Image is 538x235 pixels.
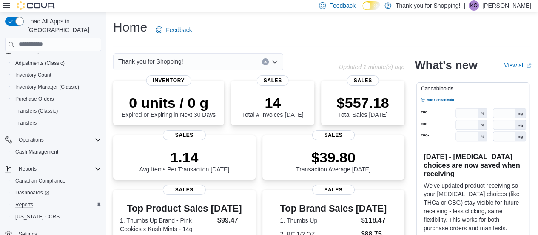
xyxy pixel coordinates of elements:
[312,185,355,195] span: Sales
[15,189,49,196] span: Dashboards
[339,64,404,70] p: Updated 1 minute(s) ago
[12,58,68,68] a: Adjustments (Classic)
[12,176,69,186] a: Canadian Compliance
[12,70,55,80] a: Inventory Count
[526,63,531,68] svg: External link
[280,203,387,214] h3: Top Brand Sales [DATE]
[2,134,105,146] button: Operations
[15,119,37,126] span: Transfers
[12,176,101,186] span: Canadian Compliance
[15,84,79,90] span: Inventory Manager (Classic)
[139,149,229,166] p: 1.14
[396,0,461,11] p: Thank you for Shopping!
[9,211,105,223] button: [US_STATE] CCRS
[12,147,101,157] span: Cash Management
[337,94,389,111] p: $557.18
[146,75,191,86] span: Inventory
[19,136,44,143] span: Operations
[152,21,195,38] a: Feedback
[15,213,60,220] span: [US_STATE] CCRS
[12,82,83,92] a: Inventory Manager (Classic)
[12,118,101,128] span: Transfers
[12,147,62,157] a: Cash Management
[12,212,101,222] span: Washington CCRS
[9,187,105,199] a: Dashboards
[312,130,355,140] span: Sales
[12,106,61,116] a: Transfers (Classic)
[15,164,101,174] span: Reports
[12,70,101,80] span: Inventory Count
[271,58,278,65] button: Open list of options
[464,0,465,11] p: |
[15,135,47,145] button: Operations
[12,118,40,128] a: Transfers
[12,82,101,92] span: Inventory Manager (Classic)
[12,94,57,104] a: Purchase Orders
[163,130,205,140] span: Sales
[122,94,216,118] div: Expired or Expiring in Next 30 Days
[9,175,105,187] button: Canadian Compliance
[504,62,531,69] a: View allExternal link
[242,94,303,111] p: 14
[15,135,101,145] span: Operations
[15,72,51,78] span: Inventory Count
[424,181,522,232] p: We've updated product receiving so your [MEDICAL_DATA] choices (like THCa or CBG) stay visible fo...
[470,0,477,11] span: KO
[24,17,101,34] span: Load All Apps in [GEOGRAPHIC_DATA]
[482,0,531,11] p: [PERSON_NAME]
[118,56,183,67] span: Thank you for Shopping!
[15,177,65,184] span: Canadian Compliance
[329,1,355,10] span: Feedback
[12,200,37,210] a: Reports
[361,215,387,226] dd: $118.47
[12,212,63,222] a: [US_STATE] CCRS
[166,26,192,34] span: Feedback
[17,1,55,10] img: Cova
[19,165,37,172] span: Reports
[15,96,54,102] span: Purchase Orders
[15,201,33,208] span: Reports
[296,149,371,166] p: $39.80
[257,75,289,86] span: Sales
[337,94,389,118] div: Total Sales [DATE]
[217,215,249,226] dd: $99.47
[415,58,477,72] h2: What's new
[9,69,105,81] button: Inventory Count
[12,188,101,198] span: Dashboards
[9,146,105,158] button: Cash Management
[9,81,105,93] button: Inventory Manager (Classic)
[120,203,249,214] h3: Top Product Sales [DATE]
[362,1,380,10] input: Dark Mode
[242,94,303,118] div: Total # Invoices [DATE]
[139,149,229,173] div: Avg Items Per Transaction [DATE]
[12,106,101,116] span: Transfers (Classic)
[9,117,105,129] button: Transfers
[122,94,216,111] p: 0 units / 0 g
[9,105,105,117] button: Transfers (Classic)
[9,57,105,69] button: Adjustments (Classic)
[469,0,479,11] div: Kristina Oest
[424,152,522,178] h3: [DATE] - [MEDICAL_DATA] choices are now saved when receiving
[15,107,58,114] span: Transfers (Classic)
[9,199,105,211] button: Reports
[347,75,379,86] span: Sales
[9,93,105,105] button: Purchase Orders
[2,163,105,175] button: Reports
[113,19,147,36] h1: Home
[120,216,214,233] dt: 1. Thumbs Up Brand - Pink Cookies x Kush Mints - 14g
[12,58,101,68] span: Adjustments (Classic)
[12,94,101,104] span: Purchase Orders
[280,216,357,225] dt: 1. Thumbs Up
[163,185,205,195] span: Sales
[15,164,40,174] button: Reports
[15,148,58,155] span: Cash Management
[15,60,65,67] span: Adjustments (Classic)
[12,200,101,210] span: Reports
[296,149,371,173] div: Transaction Average [DATE]
[262,58,269,65] button: Clear input
[12,188,53,198] a: Dashboards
